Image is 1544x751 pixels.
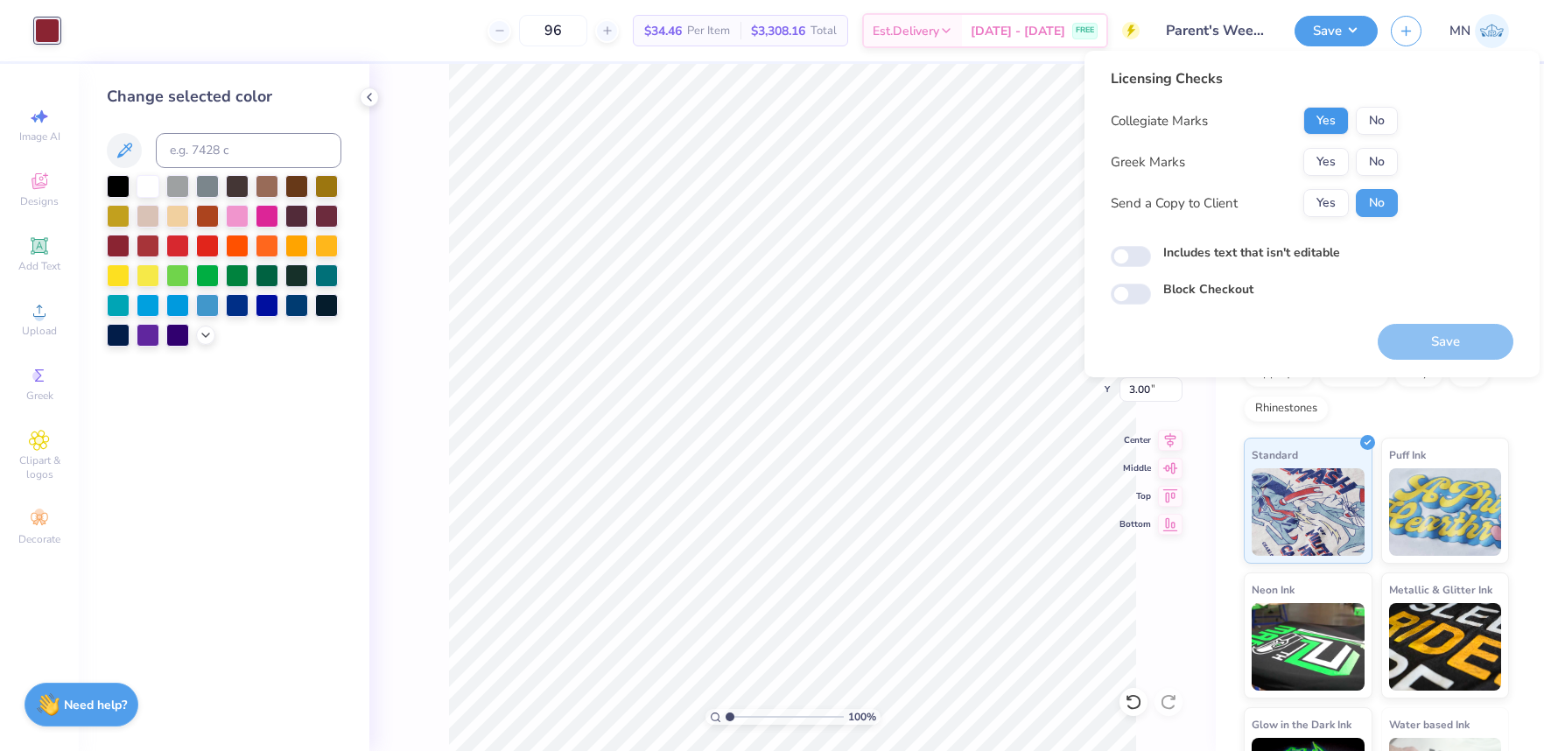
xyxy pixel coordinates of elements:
[1111,68,1398,89] div: Licensing Checks
[1119,462,1151,474] span: Middle
[1252,580,1295,599] span: Neon Ink
[1076,25,1094,37] span: FREE
[18,532,60,546] span: Decorate
[848,709,876,725] span: 100 %
[751,22,805,40] span: $3,308.16
[1252,715,1351,733] span: Glow in the Dark Ink
[1163,243,1340,262] label: Includes text that isn't editable
[1389,603,1502,691] img: Metallic & Glitter Ink
[1303,189,1349,217] button: Yes
[1295,16,1378,46] button: Save
[9,453,70,481] span: Clipart & logos
[1111,152,1185,172] div: Greek Marks
[687,22,730,40] span: Per Item
[811,22,837,40] span: Total
[1153,13,1281,48] input: Untitled Design
[1389,580,1492,599] span: Metallic & Glitter Ink
[1303,148,1349,176] button: Yes
[971,22,1065,40] span: [DATE] - [DATE]
[1449,21,1470,41] span: MN
[26,389,53,403] span: Greek
[1252,468,1365,556] img: Standard
[1244,396,1329,422] div: Rhinestones
[1163,280,1253,298] label: Block Checkout
[107,85,341,109] div: Change selected color
[1111,111,1208,131] div: Collegiate Marks
[1389,446,1426,464] span: Puff Ink
[20,194,59,208] span: Designs
[1389,715,1470,733] span: Water based Ink
[1119,518,1151,530] span: Bottom
[1303,107,1349,135] button: Yes
[1252,446,1298,464] span: Standard
[1252,603,1365,691] img: Neon Ink
[19,130,60,144] span: Image AI
[1356,107,1398,135] button: No
[1449,14,1509,48] a: MN
[519,15,587,46] input: – –
[1119,490,1151,502] span: Top
[1475,14,1509,48] img: Mark Navarro
[1356,148,1398,176] button: No
[1356,189,1398,217] button: No
[18,259,60,273] span: Add Text
[64,697,127,713] strong: Need help?
[156,133,341,168] input: e.g. 7428 c
[1389,468,1502,556] img: Puff Ink
[873,22,939,40] span: Est. Delivery
[1119,434,1151,446] span: Center
[644,22,682,40] span: $34.46
[22,324,57,338] span: Upload
[1111,193,1238,214] div: Send a Copy to Client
